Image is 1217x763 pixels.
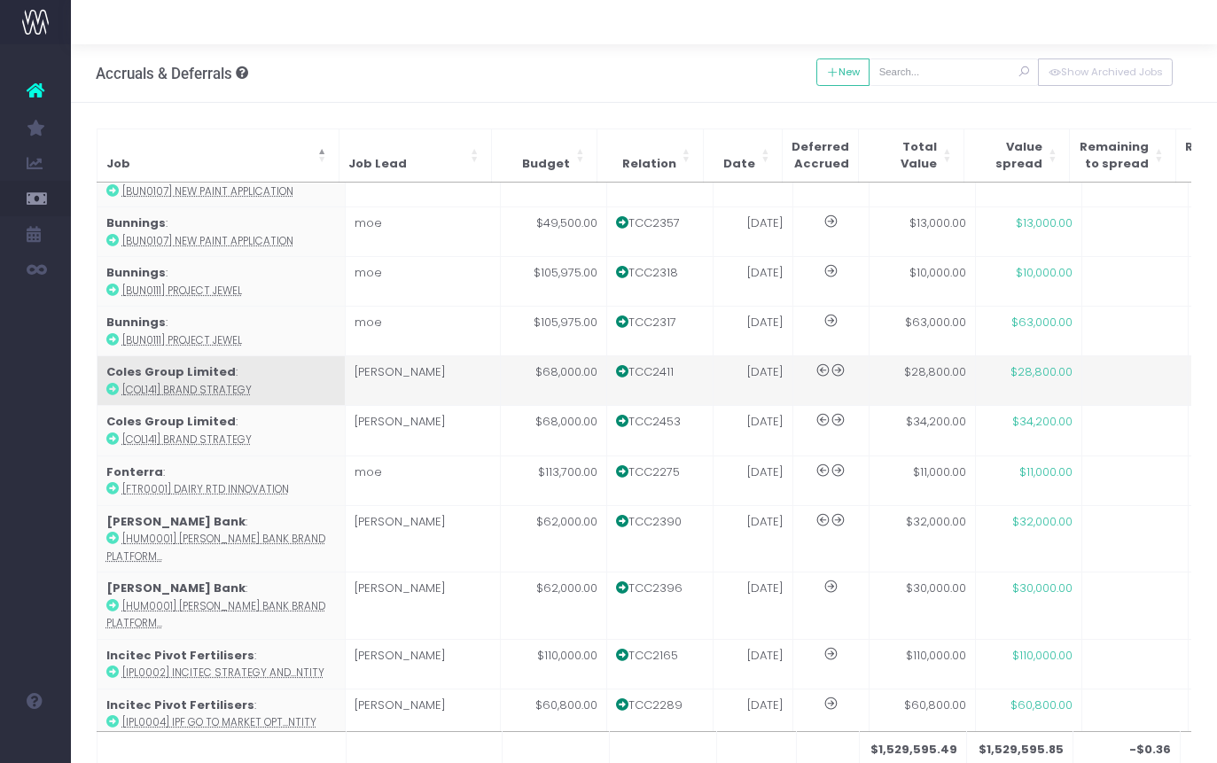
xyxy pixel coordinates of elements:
th: Job Lead: Activate to sort: Activate to sort [339,128,492,182]
td: $10,000.00 [869,257,975,307]
th: Job: Activate to invert sorting: Activate to invert sorting [97,183,345,183]
abbr: [BUN0111] Project Jewel [122,284,242,298]
td: moe [345,455,500,505]
span: Job [106,155,130,173]
td: $28,800.00 [869,356,975,406]
span: Budget [522,155,570,173]
td: $105,975.00 [500,307,606,356]
td: TCC2396 [606,572,713,640]
td: : [97,639,345,689]
td: $32,000.00 [869,505,975,572]
td: [PERSON_NAME] [345,572,500,640]
span: $34,200.00 [1012,413,1073,431]
td: : [97,356,345,406]
th: Remaining<br />to spread: Activate to sort: Activate to sort [1070,128,1176,182]
strong: Incitec Pivot Fertilisers [106,647,254,664]
td: : [97,689,345,738]
span: $30,000.00 [1012,580,1073,597]
th: Budget: Activate to sort: Activate to sort [492,128,597,182]
td: moe [345,207,500,257]
th: Total Value: Activate to sort: Activate to sort [859,128,964,182]
td: [DATE] [713,207,792,257]
span: $10,000.00 [1016,264,1073,282]
input: Search... [869,58,1039,86]
td: $49,500.00 [500,158,606,207]
td: $15,000.00 [869,158,975,207]
td: [PERSON_NAME] [345,639,500,689]
th: Date: Activate to sort: Activate to sort [703,128,783,182]
strong: [PERSON_NAME] Bank [106,580,246,596]
td: $49,500.00 [500,207,606,257]
td: $60,800.00 [869,689,975,738]
abbr: [IPL0004] IPF go to market optimised identity [122,715,316,729]
td: [DATE] [713,406,792,455]
span: Deferred Accrued [792,138,849,173]
td: $60,800.00 [500,689,606,738]
td: [DATE] [713,356,792,406]
td: : [97,406,345,455]
strong: Bunnings [106,264,166,281]
td: $34,200.00 [869,406,975,455]
td: [DATE] [713,505,792,572]
td: $110,000.00 [500,639,606,689]
td: [DATE] [713,257,792,307]
th: Value<br />spread: Activate to sort: Activate to sort [964,128,1070,182]
button: New [816,58,870,86]
td: TCC2275 [606,455,713,505]
td: $13,000.00 [869,207,975,257]
td: $11,000.00 [869,455,975,505]
span: Valuespread [995,138,1042,173]
span: $13,000.00 [1016,214,1073,232]
td: [PERSON_NAME] [345,406,500,455]
abbr: [HUM0001] Hume Bank Brand Platform [106,532,325,564]
td: [PERSON_NAME] [345,505,500,572]
td: : [97,455,345,505]
td: $63,000.00 [869,307,975,356]
th: Deferred<br /> Accrued [783,128,859,182]
td: : [97,207,345,257]
td: TCC2317 [606,307,713,356]
span: Relation [622,155,676,173]
td: $68,000.00 [500,406,606,455]
td: : [97,307,345,356]
td: [DATE] [713,572,792,640]
span: $63,000.00 [1011,314,1073,331]
td: TCC2289 [606,689,713,738]
td: [DATE] [713,307,792,356]
td: : [97,505,345,572]
span: $60,800.00 [1010,697,1073,714]
h3: Accruals & Deferrals [96,65,248,82]
span: Job Lead [348,155,407,173]
abbr: [BUN0111] Project Jewel [122,333,242,347]
span: $11,000.00 [1019,463,1073,481]
span: $32,000.00 [1012,513,1073,531]
abbr: [COL141] Brand Strategy [122,383,252,397]
span: $28,800.00 [1010,363,1073,381]
abbr: [FTR0001] Dairy RTD innovation [122,482,289,496]
td: $62,000.00 [500,572,606,640]
td: TCC2165 [606,639,713,689]
span: Remainingto spread [1080,138,1149,173]
td: moe [345,257,500,307]
button: Show Archived Jobs [1038,58,1173,86]
span: Date [723,155,755,173]
td: $68,000.00 [500,356,606,406]
th: Job: Activate to invert sorting: Activate to invert sorting [97,128,339,182]
td: moe [345,158,500,207]
td: TCC2411 [606,356,713,406]
strong: Fonterra [106,463,163,480]
img: images/default_profile_image.png [22,728,49,754]
td: $105,975.00 [500,257,606,307]
td: $113,700.00 [500,455,606,505]
td: $62,000.00 [500,505,606,572]
td: [PERSON_NAME] [345,689,500,738]
strong: Bunnings [106,214,166,231]
td: moe [345,307,500,356]
td: TCC2318 [606,257,713,307]
td: TCC2390 [606,505,713,572]
abbr: [IPL0002] Incitec Strategy and Identity [122,666,324,680]
td: [DATE] [713,689,792,738]
td: $30,000.00 [869,572,975,640]
td: : [97,257,345,307]
span: Total Value [868,138,937,173]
